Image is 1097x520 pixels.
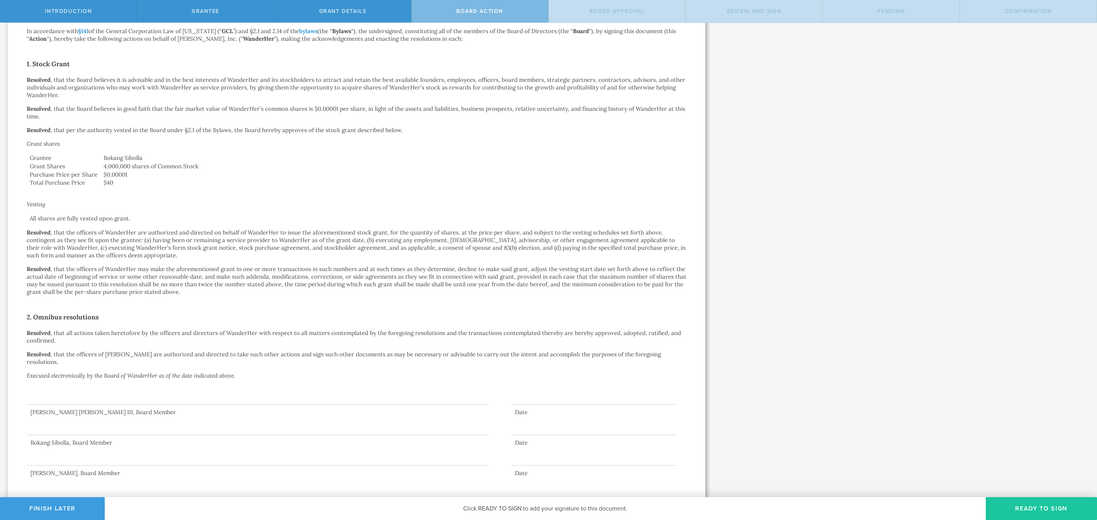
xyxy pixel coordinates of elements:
a: §141 [78,27,89,35]
h2: 1. Stock Grant [27,58,686,70]
td: 4,000,000 shares of Common Stock [101,162,686,171]
strong: WanderHer [243,35,274,42]
td: $0.00001 [101,171,686,179]
a: bylaws [299,27,318,35]
em: Grant shares [27,140,60,147]
span: Board Approval [589,8,644,14]
iframe: Chat Widget [1059,461,1097,497]
strong: Action [29,35,47,42]
span: Introduction [45,8,92,14]
span: Review and Sign [727,8,782,14]
td: Total Purchase Price [27,179,101,187]
p: , that the Board believes it is advisable and in the best interests of WanderHer and its stockhol... [27,76,686,99]
span: Confirmation [1005,8,1052,14]
p: , that the officers of WanderHer are authorized and directed on behalf of WanderHer to issue the ... [27,229,686,259]
strong: Resolved [27,265,51,273]
span: Board Action [456,8,503,14]
p: , that the Board believes in good faith that the fair market value of WanderHer’s common shares i... [27,105,686,120]
td: Purchase Price per Share [27,171,101,179]
strong: Resolved [27,105,51,112]
td: Bokang Sibolla [101,154,686,162]
p: , that the officers of [PERSON_NAME] are authorized and directed to take such other actions and s... [27,351,686,366]
strong: GCL [222,27,233,35]
h2: 2. Omnibus resolutions [27,311,686,323]
div: [PERSON_NAME], Board Member [27,469,488,477]
td: Grantee [27,154,101,162]
em: Executed electronically by the Board of WanderHer as of the date indicated above. [27,372,235,379]
td: $40 [101,179,686,187]
strong: Resolved [27,229,51,236]
span: Pending [877,8,905,14]
div: Widget de chat [1059,461,1097,497]
span: Grantee [192,8,219,14]
span: Click READY TO SIGN to add your signature to this document. [463,505,627,512]
span: Grant Details [319,8,366,14]
p: , that the officers of WanderHer may make the aforementioned grant in one or more transactions in... [27,265,686,296]
p: , that all actions taken heretofore by the officers and directors of WanderHer with respect to al... [27,329,686,345]
td: Grant Shares [27,162,101,171]
p: , that per the authority vested in the Board under §2.1 of the Bylaws, the Board hereby approves ... [27,126,686,134]
div: Date [511,469,676,477]
td: All shares are fully vested upon grant. [27,214,133,223]
strong: Resolved [27,329,51,337]
strong: Board [573,27,589,35]
button: Ready to Sign [986,497,1097,520]
em: Vesting [27,201,45,208]
strong: Resolved [27,76,51,83]
strong: Resolved [27,126,51,134]
strong: Bylaws [332,27,351,35]
p: In accordance with of the General Corporation Law of [US_STATE] (“ ”) and §2.1 and 2.14 of the (t... [27,27,686,43]
strong: Resolved [27,351,51,358]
